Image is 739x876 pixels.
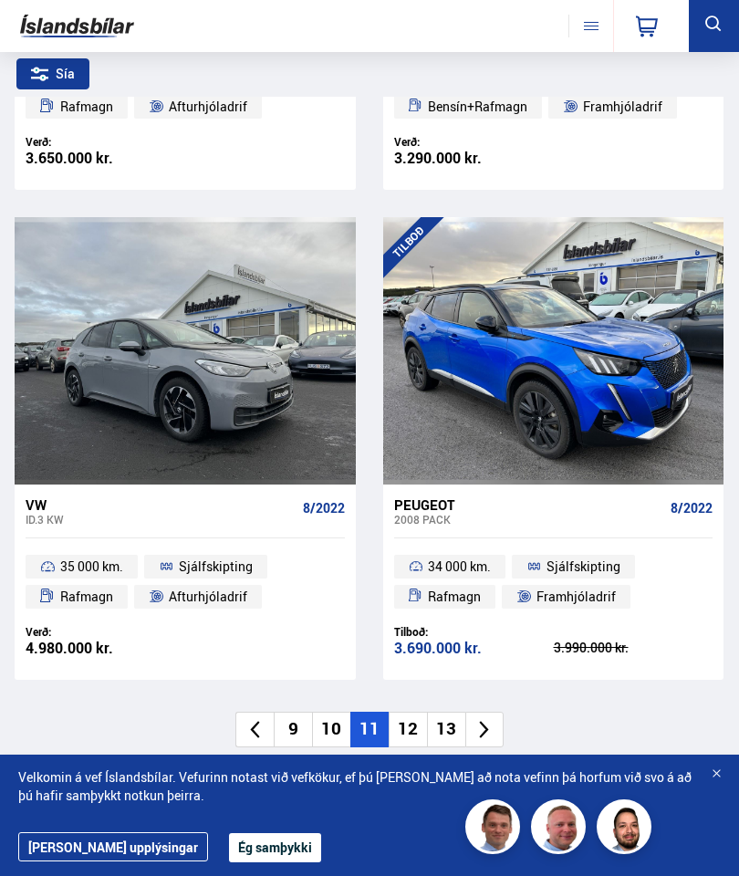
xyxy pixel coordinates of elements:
[179,556,253,578] span: Sjálfskipting
[15,7,69,62] button: Open LiveChat chat widget
[554,641,713,654] div: 3.990.000 kr.
[18,768,693,805] span: Velkomin á vef Íslandsbílar. Vefurinn notast við vefkökur, ef þú [PERSON_NAME] að nota vefinn þá ...
[26,496,296,513] div: VW
[394,496,664,513] div: Peugeot
[428,586,481,608] span: Rafmagn
[18,832,208,861] a: [PERSON_NAME] upplýsingar
[229,833,321,862] button: Ég samþykki
[16,58,89,89] div: Sía
[26,513,296,526] div: ID.3 KW
[427,712,465,747] li: 13
[60,586,113,608] span: Rafmagn
[26,641,185,656] div: 4.980.000 kr.
[60,96,113,118] span: Rafmagn
[60,556,123,578] span: 35 000 km.
[536,586,616,608] span: Framhjóladrif
[389,712,427,747] li: 12
[26,625,185,639] div: Verð:
[671,501,713,516] span: 8/2022
[468,802,523,857] img: FbJEzSuNWCJXmdc-.webp
[583,96,662,118] span: Framhjóladrif
[20,6,134,46] img: G0Ugv5HjCgRt.svg
[383,485,724,680] a: Peugeot 2008 PACK 8/2022 34 000 km. Sjálfskipting Rafmagn Framhjóladrif Tilboð: 3.690.000 kr. 3.9...
[546,556,620,578] span: Sjálfskipting
[274,712,312,747] li: 9
[169,96,247,118] span: Afturhjóladrif
[428,96,527,118] span: Bensín+Rafmagn
[394,641,554,656] div: 3.690.000 kr.
[169,586,247,608] span: Afturhjóladrif
[350,712,389,747] li: 11
[394,151,554,166] div: 3.290.000 kr.
[394,135,554,149] div: Verð:
[394,625,554,639] div: Tilboð:
[312,712,350,747] li: 10
[26,135,185,149] div: Verð:
[26,151,185,166] div: 3.650.000 kr.
[15,485,356,680] a: VW ID.3 KW 8/2022 35 000 km. Sjálfskipting Rafmagn Afturhjóladrif Verð: 4.980.000 kr.
[428,556,491,578] span: 34 000 km.
[599,802,654,857] img: nhp88E3Fdnt1Opn2.png
[534,802,588,857] img: siFngHWaQ9KaOqBr.png
[303,501,345,516] span: 8/2022
[394,513,664,526] div: 2008 PACK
